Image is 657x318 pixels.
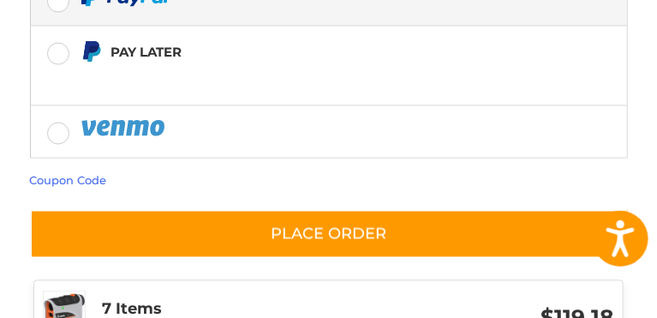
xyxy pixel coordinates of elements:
[81,70,439,85] iframe: PayPal Message 1
[110,38,439,66] div: Pay Later
[81,117,168,139] img: PayPal icon
[30,210,628,259] button: Place Order
[81,41,102,63] img: Pay Later icon
[30,174,107,188] a: Coupon Code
